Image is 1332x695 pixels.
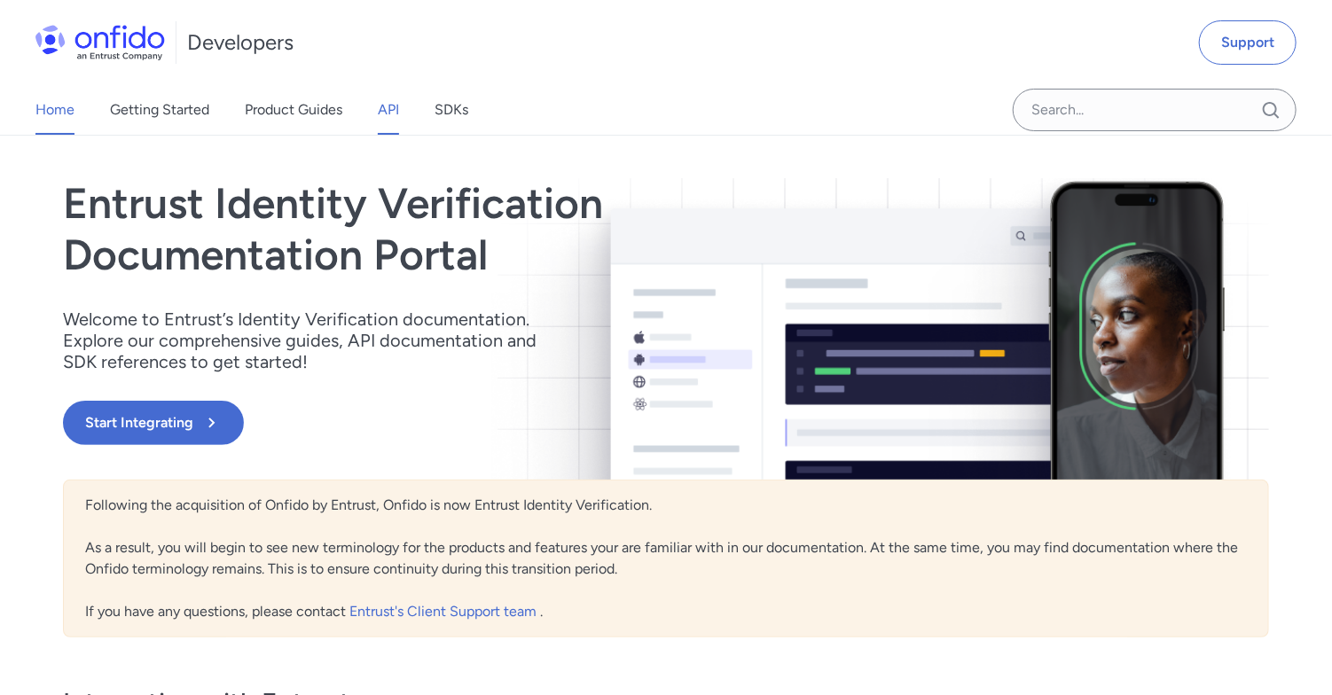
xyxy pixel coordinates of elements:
[187,28,294,57] h1: Developers
[35,85,74,135] a: Home
[63,480,1269,637] div: Following the acquisition of Onfido by Entrust, Onfido is now Entrust Identity Verification. As a...
[435,85,468,135] a: SDKs
[35,25,165,60] img: Onfido Logo
[245,85,342,135] a: Product Guides
[63,401,244,445] button: Start Integrating
[63,401,907,445] a: Start Integrating
[349,603,540,620] a: Entrust's Client Support team
[63,308,560,372] p: Welcome to Entrust’s Identity Verification documentation. Explore our comprehensive guides, API d...
[1013,89,1297,131] input: Onfido search input field
[110,85,209,135] a: Getting Started
[63,178,907,280] h1: Entrust Identity Verification Documentation Portal
[378,85,399,135] a: API
[1199,20,1297,65] a: Support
